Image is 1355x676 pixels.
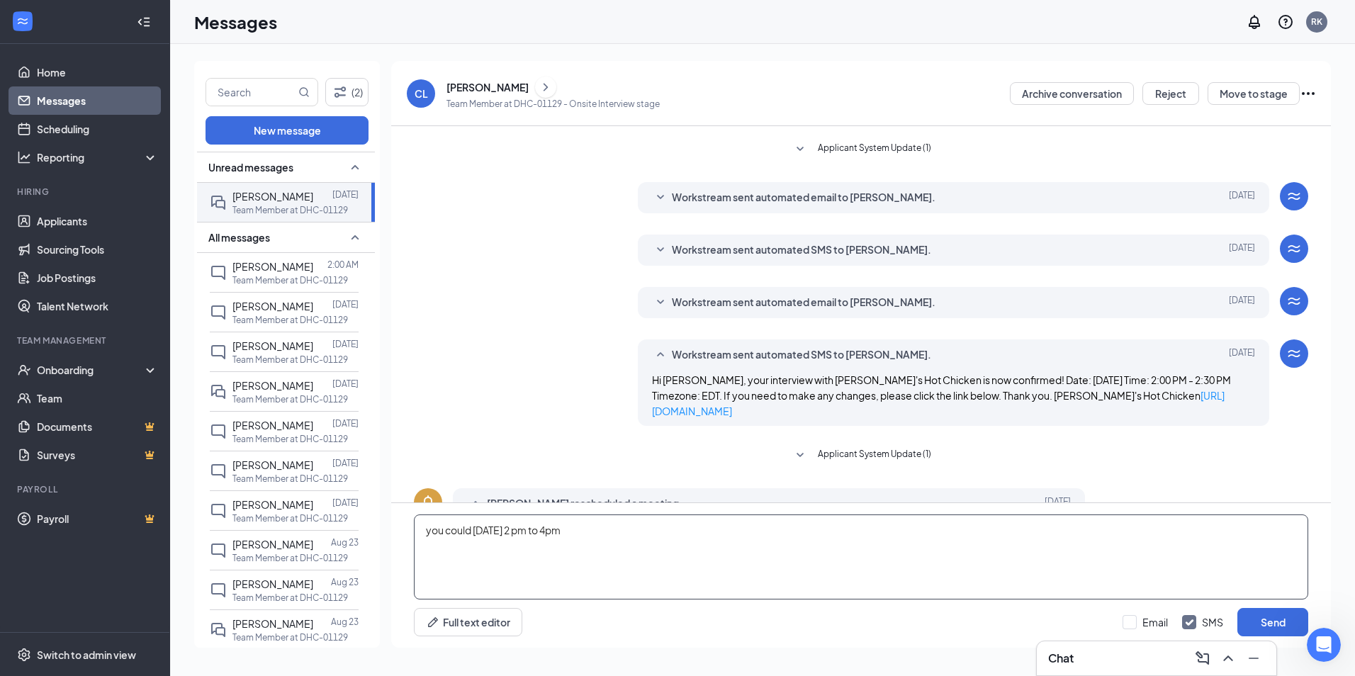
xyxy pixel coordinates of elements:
p: Aug 23 [331,616,359,628]
svg: Settings [17,648,31,662]
a: Job Postings [37,264,158,292]
button: Full text editorPen [414,608,522,636]
span: Workstream sent automated email to [PERSON_NAME]. [672,189,935,206]
span: Applicant System Update (1) [818,141,931,158]
svg: SmallChevronUp [652,347,669,364]
button: New message [206,116,369,145]
svg: Ellipses [1300,85,1317,102]
div: Reporting [37,150,159,164]
a: Sourcing Tools [37,235,158,264]
svg: ChatInactive [210,264,227,281]
a: Messages [37,86,158,115]
p: Team Member at DHC-01129 [232,631,348,643]
div: Payroll [17,483,155,495]
svg: SmallChevronDown [792,141,809,158]
p: Team Member at DHC-01129 - Onsite Interview stage [446,98,660,110]
span: [DATE] [1229,294,1255,311]
div: We typically reply in under a minute [29,218,237,232]
span: [DATE] [1229,242,1255,259]
p: Aug 23 [331,536,359,548]
span: [PERSON_NAME] rescheduled a meeting. [487,495,682,512]
img: Profile image for Say [193,23,221,51]
span: Workstream sent automated SMS to [PERSON_NAME]. [672,242,931,259]
span: [DATE] [1229,189,1255,206]
button: Filter (2) [325,78,369,106]
svg: Collapse [137,15,151,29]
p: Team Member at DHC-01129 [232,314,348,326]
svg: QuestionInfo [1277,13,1294,30]
input: Search [206,79,296,106]
svg: Filter [332,84,349,101]
span: [PERSON_NAME] [232,190,313,203]
span: Unread messages [208,160,293,174]
svg: SmallChevronDown [652,242,669,259]
p: [DATE] [332,497,359,509]
span: All messages [208,230,270,244]
svg: WorkstreamLogo [1286,293,1303,310]
svg: DoubleChat [210,383,227,400]
a: DocumentsCrown [37,412,158,441]
svg: ComposeMessage [1194,650,1211,667]
svg: SmallChevronDown [652,294,669,311]
svg: ChevronRight [539,79,553,96]
svg: Analysis [17,150,31,164]
svg: WorkstreamLogo [1286,188,1303,205]
p: Team Member at DHC-01129 [232,592,348,604]
button: Send [1237,608,1308,636]
svg: SmallChevronUp [467,495,484,512]
p: Aug 23 [331,576,359,588]
svg: SmallChevronDown [652,189,669,206]
svg: ChatInactive [210,304,227,321]
svg: SmallChevronUp [347,159,364,176]
button: ChevronRight [535,77,556,98]
button: Minimize [1242,647,1265,670]
a: Applicants [37,207,158,235]
button: Reject [1142,82,1199,105]
iframe: Intercom live chat [1307,628,1341,662]
button: SmallChevronDownApplicant System Update (1) [792,141,931,158]
span: [PERSON_NAME] [232,458,313,471]
p: [DATE] [332,457,359,469]
span: Home [55,478,86,488]
span: [PERSON_NAME] [232,379,313,392]
img: Profile image for Shin [166,23,194,51]
div: RK [1311,16,1322,28]
a: SurveysCrown [37,441,158,469]
svg: Bell [420,494,437,511]
div: Onboarding [37,363,146,377]
p: [DATE] [332,417,359,429]
button: ChevronUp [1217,647,1239,670]
span: Workstream sent automated SMS to [PERSON_NAME]. [672,347,931,364]
div: [PERSON_NAME] [446,80,529,94]
div: Switch to admin view [37,648,136,662]
span: [PERSON_NAME] [232,538,313,551]
button: ComposeMessage [1191,647,1214,670]
p: Team Member at DHC-01129 [232,512,348,524]
svg: SmallChevronDown [792,447,809,464]
svg: ChatInactive [210,502,227,519]
h3: Chat [1048,650,1074,666]
span: [PERSON_NAME] [232,260,313,273]
div: Send us a message [29,203,237,218]
svg: Notifications [1246,13,1263,30]
textarea: you could [DATE] 2 pm to 4pm [414,514,1308,599]
svg: DoubleChat [210,194,227,211]
span: Workstream sent automated email to [PERSON_NAME]. [672,294,935,311]
span: [DATE] [1045,495,1071,512]
p: [DATE] [332,188,359,201]
div: Send us a messageWe typically reply in under a minute [14,191,269,244]
svg: DoubleChat [210,621,227,638]
p: Team Member at DHC-01129 [232,204,348,216]
svg: SmallChevronUp [347,229,364,246]
svg: MagnifyingGlass [298,86,310,98]
button: SmallChevronDownApplicant System Update (1) [792,447,931,464]
span: [PERSON_NAME] [232,498,313,511]
img: logo [28,30,111,47]
span: [PERSON_NAME] [232,578,313,590]
button: Move to stage [1208,82,1300,105]
svg: ChatInactive [210,423,227,440]
span: Messages [189,478,237,488]
svg: Pen [426,615,440,629]
span: Hi [PERSON_NAME], your interview with [PERSON_NAME]'s Hot Chicken is now confirmed! Date: [DATE] ... [652,373,1231,417]
svg: ChatInactive [210,344,227,361]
